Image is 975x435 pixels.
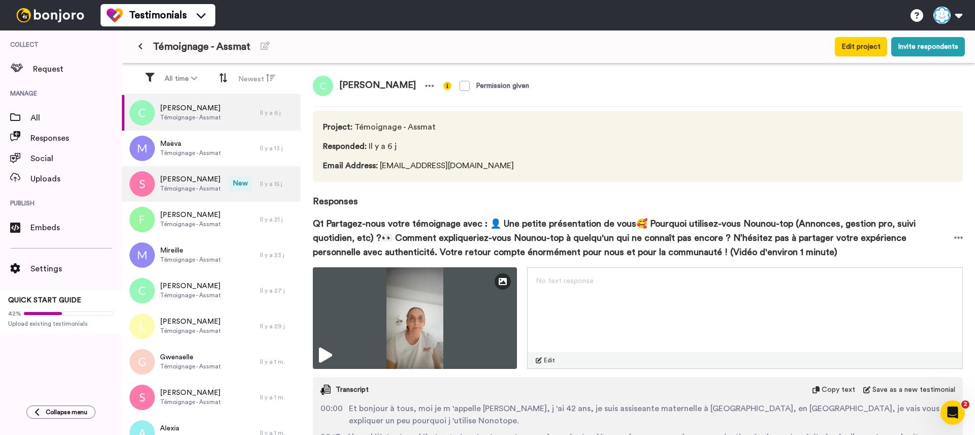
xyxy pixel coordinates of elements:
[260,109,296,117] div: Il y a 6 j
[323,140,518,152] span: Il y a 6 j
[323,160,518,172] span: [EMAIL_ADDRESS][DOMAIN_NAME]
[122,166,301,202] a: [PERSON_NAME]Témoignage - AssmatNewIl y a 15 j
[940,400,965,425] iframe: Intercom live chat
[260,287,296,295] div: Il y a 27 j
[160,291,221,299] span: Témoignage - Assmat
[8,309,21,318] span: 42%
[160,281,221,291] span: [PERSON_NAME]
[323,142,367,150] span: Responded :
[160,149,221,157] span: Témoignage - Assmat
[8,297,81,304] span: QUICK START GUIDE
[160,245,221,256] span: Mireille
[160,210,221,220] span: [PERSON_NAME]
[260,215,296,224] div: Il y a 21 j
[129,207,155,232] img: f.png
[160,113,221,121] span: Témoignage - Assmat
[160,184,221,193] span: Témoignage - Assmat
[160,256,221,264] span: Témoignage - Assmat
[160,352,221,362] span: Gwenaelle
[129,171,155,197] img: s.png
[323,121,518,133] span: Témoignage - Assmat
[160,139,221,149] span: Maëva
[122,308,301,344] a: [PERSON_NAME]Témoignage - AssmatIl y a 29 j
[320,402,343,427] span: 00:00
[122,273,301,308] a: [PERSON_NAME]Témoignage - AssmatIl y a 27 j
[160,327,221,335] span: Témoignage - Assmat
[122,202,301,237] a: [PERSON_NAME]Témoignage - AssmatIl y a 21 j
[26,406,95,419] button: Collapse menu
[313,182,963,208] span: Responses
[30,152,122,165] span: Social
[961,400,969,409] span: 2
[129,385,155,410] img: s.png
[30,112,122,124] span: All
[129,242,155,268] img: m.png
[129,8,187,22] span: Testimonials
[153,40,250,54] span: Témoignage - Assmat
[160,317,221,327] span: [PERSON_NAME]
[158,70,203,88] button: All time
[313,267,517,369] img: 4afad995-8b27-4b34-bbbd-20562f11d6fa-thumbnail_full-1760014318.jpg
[160,220,221,228] span: Témoignage - Assmat
[260,393,296,401] div: Il y a 1 m.
[8,320,114,328] span: Upload existing testimonials
[46,408,87,416] span: Collapse menu
[260,144,296,152] div: Il y a 13 j
[544,356,555,364] span: Edit
[129,314,155,339] img: l.png
[30,263,122,275] span: Settings
[333,76,422,96] span: [PERSON_NAME]
[122,95,301,131] a: [PERSON_NAME]Témoignage - AssmatIl y a 6 j
[160,362,221,370] span: Témoignage - Assmat
[229,176,252,192] span: New
[129,349,155,375] img: g.png
[835,37,887,56] button: Edit project
[323,123,352,131] span: Project :
[822,385,855,395] span: Copy text
[122,237,301,273] a: MireilleTémoignage - AssmatIl y a 23 j
[122,380,301,415] a: [PERSON_NAME]Témoignage - AssmatIl y a 1 m.
[12,8,88,22] img: bj-logo-header-white.svg
[313,216,954,259] span: Q1 Partagez-nous votre témoignage avec : 👤 Une petite présentation de vous🥰 Pourquoi utilisez-vou...
[320,385,331,395] img: transcript.svg
[260,180,296,188] div: Il y a 15 j
[336,385,369,395] span: Transcript
[443,82,451,90] img: info-yellow.svg
[160,388,221,398] span: [PERSON_NAME]
[349,402,955,427] span: Et bonjour à tous, moi je m 'appelle [PERSON_NAME], j 'ai 42 ans, je suis assiseante maternelle à...
[129,100,155,126] img: c.png
[891,37,965,56] button: Invite respondents
[160,423,221,433] span: Alexia
[30,222,122,234] span: Embeds
[33,63,122,75] span: Request
[160,103,221,113] span: [PERSON_NAME]
[260,322,296,330] div: Il y a 29 j
[129,278,155,303] img: c.png
[313,76,333,96] img: c.png
[323,162,378,170] span: Email Address :
[107,7,123,23] img: tm-color.svg
[232,69,281,88] button: Newest
[536,277,594,285] span: No text response
[122,131,301,166] a: MaëvaTémoignage - AssmatIl y a 13 j
[30,132,122,144] span: Responses
[476,81,529,91] div: Permission given
[122,344,301,380] a: GwenaelleTémoignage - AssmatIl y a 1 m.
[160,174,221,184] span: [PERSON_NAME]
[160,398,221,406] span: Témoignage - Assmat
[30,173,122,185] span: Uploads
[872,385,955,395] span: Save as a new testimonial
[260,358,296,366] div: Il y a 1 m.
[260,251,296,259] div: Il y a 23 j
[129,136,155,161] img: m.png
